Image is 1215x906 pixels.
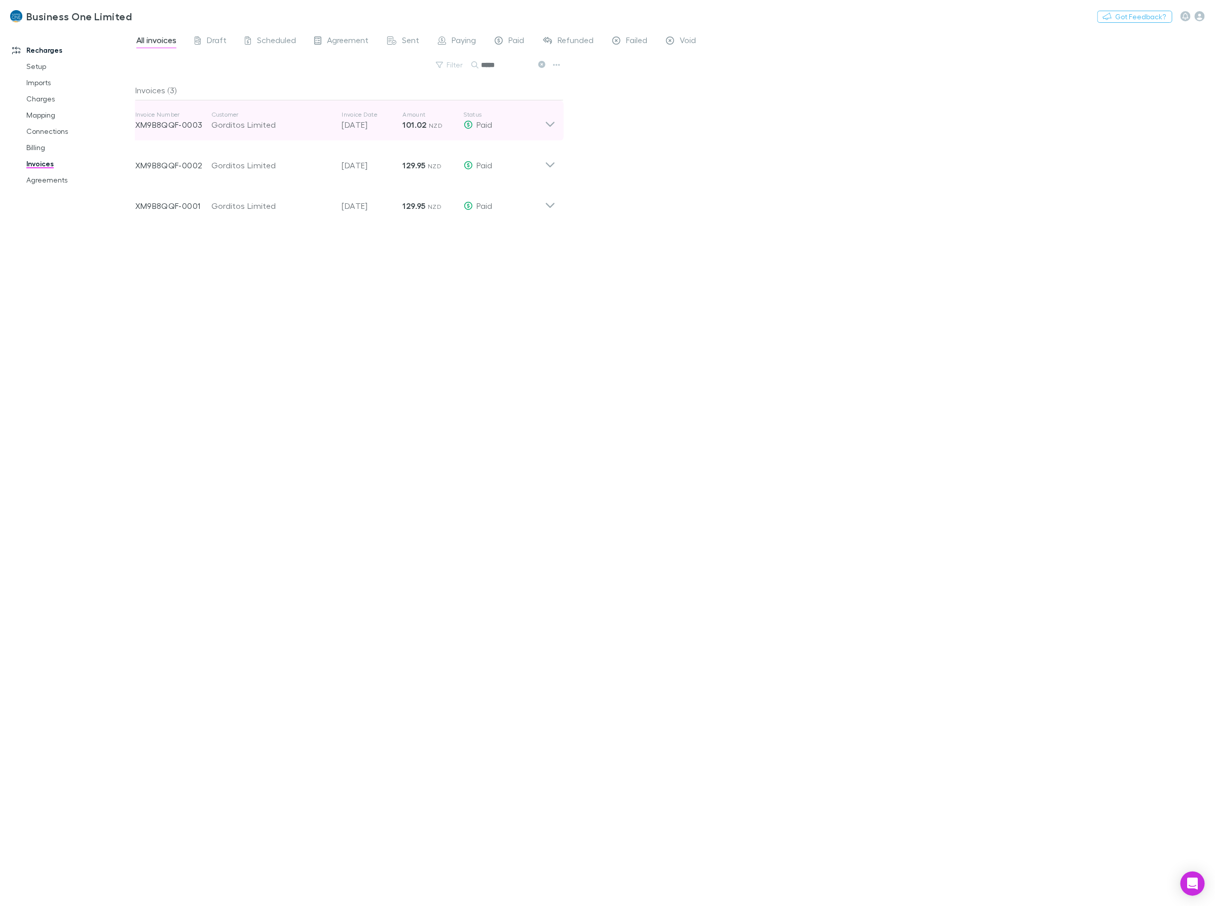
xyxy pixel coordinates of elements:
a: Recharges [2,42,143,58]
p: Customer [211,111,332,119]
p: [DATE] [342,119,403,131]
strong: 129.95 [403,201,426,211]
span: Paying [452,35,476,48]
div: XM9B8QQF-0001Gorditos Limited[DATE]129.95 NZDPaid [127,182,564,222]
span: Paid [477,160,493,170]
div: Gorditos Limited [211,200,332,212]
div: Gorditos Limited [211,159,332,171]
p: XM9B8QQF-0002 [135,159,211,171]
div: XM9B8QQF-0002Gorditos Limited[DATE]129.95 NZDPaid [127,141,564,182]
p: Amount [403,111,464,119]
div: Open Intercom Messenger [1181,872,1205,896]
span: NZD [428,203,441,210]
span: Paid [477,201,493,210]
div: Invoice NumberXM9B8QQF-0003CustomerGorditos LimitedInvoice Date[DATE]Amount101.02 NZDStatusPaid [127,100,564,141]
a: Mapping [16,107,143,123]
span: Paid [509,35,525,48]
span: Failed [627,35,648,48]
span: Sent [402,35,420,48]
a: Business One Limited [4,4,138,28]
p: XM9B8QQF-0003 [135,119,211,131]
img: Business One Limited's Logo [10,10,22,22]
a: Invoices [16,156,143,172]
a: Agreements [16,172,143,188]
button: Got Feedback? [1097,11,1172,23]
span: Refunded [558,35,594,48]
a: Setup [16,58,143,75]
button: Filter [431,59,469,71]
p: Status [464,111,545,119]
span: Agreement [327,35,369,48]
a: Billing [16,139,143,156]
span: Scheduled [257,35,296,48]
span: NZD [429,122,443,129]
span: All invoices [136,35,176,48]
p: [DATE] [342,200,403,212]
span: Void [680,35,696,48]
p: XM9B8QQF-0001 [135,200,211,212]
span: NZD [428,162,441,170]
h3: Business One Limited [26,10,132,22]
span: Paid [477,120,493,129]
strong: 101.02 [403,120,427,130]
a: Charges [16,91,143,107]
span: Draft [207,35,227,48]
p: Invoice Date [342,111,403,119]
a: Imports [16,75,143,91]
strong: 129.95 [403,160,426,170]
div: Gorditos Limited [211,119,332,131]
p: Invoice Number [135,111,211,119]
a: Connections [16,123,143,139]
p: [DATE] [342,159,403,171]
